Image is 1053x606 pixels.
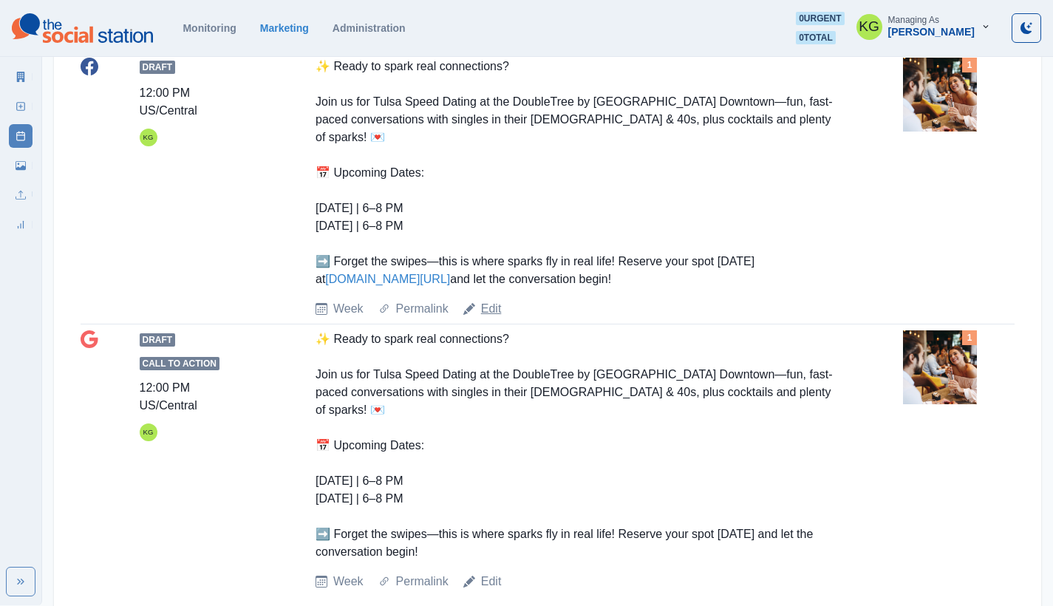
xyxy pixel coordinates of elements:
[143,129,154,146] div: Katrina Gallardo
[396,300,449,318] a: Permalink
[796,12,844,25] span: 0 urgent
[962,330,977,345] div: Total Media Attached
[140,379,251,415] div: 12:00 PM US/Central
[1012,13,1041,43] button: Toggle Mode
[12,13,153,43] img: logoTextSVG.62801f218bc96a9b266caa72a09eb111.svg
[9,95,33,118] a: New Post
[859,9,879,44] div: Katrina Gallardo
[903,58,977,132] img: p0toxni2uo8woww10yhr
[333,300,364,318] a: Week
[333,22,406,34] a: Administration
[333,573,364,590] a: Week
[140,357,219,370] span: Call to Action
[9,213,33,236] a: Review Summary
[260,22,309,34] a: Marketing
[481,573,502,590] a: Edit
[903,330,977,404] img: p0toxni2uo8woww10yhr
[316,330,839,561] div: ✨ Ready to spark real connections? Join us for Tulsa Speed Dating at the DoubleTree by [GEOGRAPHI...
[140,84,251,120] div: 12:00 PM US/Central
[140,61,176,74] span: Draft
[9,65,33,89] a: Marketing Summary
[6,567,35,596] button: Expand
[140,333,176,347] span: Draft
[888,15,939,25] div: Managing As
[845,12,1003,41] button: Managing As[PERSON_NAME]
[183,22,236,34] a: Monitoring
[888,26,975,38] div: [PERSON_NAME]
[481,300,502,318] a: Edit
[962,58,977,72] div: Total Media Attached
[143,423,154,441] div: Katrina Gallardo
[325,273,450,285] a: [DOMAIN_NAME][URL]
[396,573,449,590] a: Permalink
[316,58,839,288] div: ✨ Ready to spark real connections? Join us for Tulsa Speed Dating at the DoubleTree by [GEOGRAPHI...
[9,124,33,148] a: Post Schedule
[9,183,33,207] a: Uploads
[796,31,836,44] span: 0 total
[9,154,33,177] a: Media Library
